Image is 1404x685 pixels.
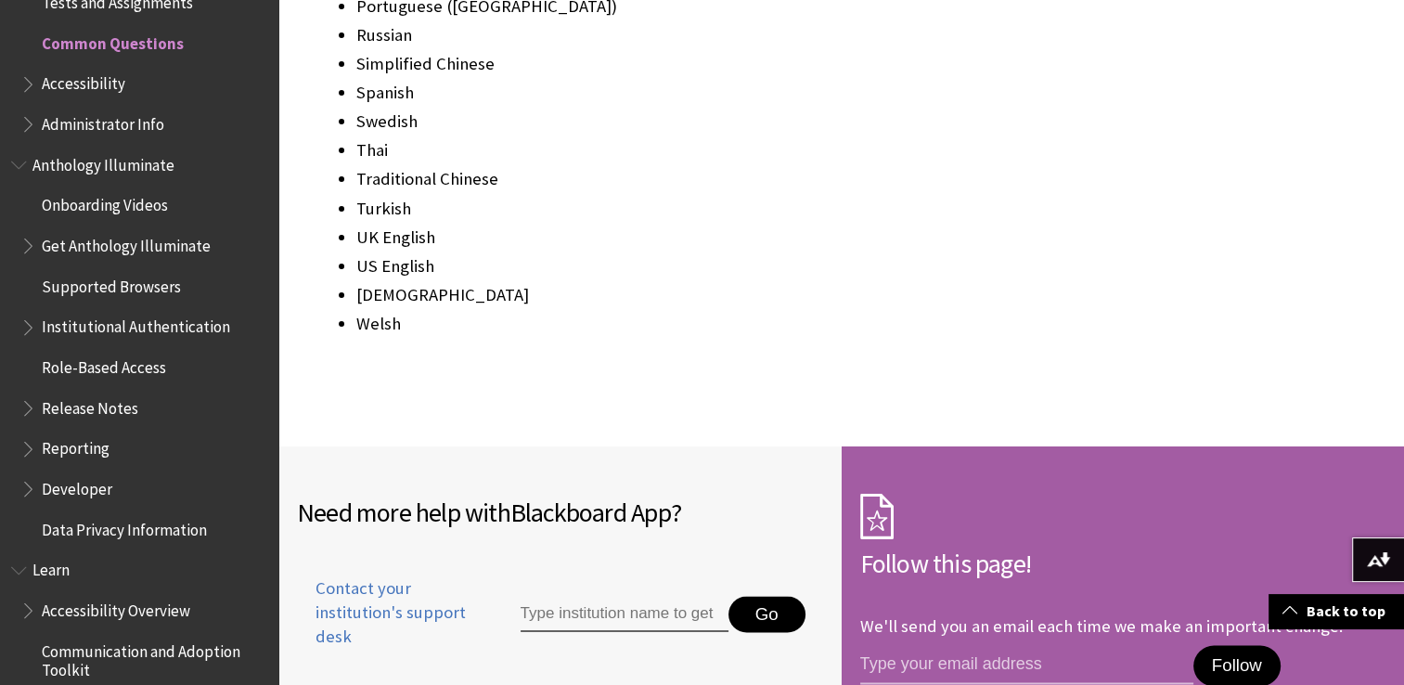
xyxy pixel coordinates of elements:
li: US English [356,253,1111,279]
span: Administrator Info [42,109,164,134]
li: [DEMOGRAPHIC_DATA] [356,282,1111,308]
span: Contact your institution's support desk [297,576,478,650]
button: Go [728,596,805,633]
li: Welsh [356,311,1111,337]
a: Back to top [1269,594,1404,628]
h2: Need more help with ? [297,493,823,532]
li: Turkish [356,196,1111,222]
img: Subscription Icon [860,493,894,539]
li: Swedish [356,109,1111,135]
li: UK English [356,225,1111,251]
li: Spanish [356,80,1111,106]
span: Institutional Authentication [42,312,230,337]
li: Simplified Chinese [356,51,1111,77]
span: Reporting [42,433,109,459]
span: Supported Browsers [42,271,181,296]
span: Anthology Illuminate [32,149,174,174]
li: Thai [356,137,1111,163]
input: Type institution name to get support [521,596,728,633]
span: Developer [42,473,112,498]
span: Learn [32,555,70,580]
li: Russian [356,22,1111,48]
span: Get Anthology Illuminate [42,230,211,255]
span: Accessibility [42,69,125,94]
span: Onboarding Videos [42,190,168,215]
span: Release Notes [42,393,138,418]
span: Communication and Adoption Toolkit [42,636,265,679]
span: Common Questions [42,28,184,53]
span: Blackboard App [510,496,671,529]
nav: Book outline for Anthology Illuminate [11,149,267,546]
input: email address [860,645,1193,684]
p: We'll send you an email each time we make an important change. [860,615,1343,637]
a: Contact your institution's support desk [297,576,478,672]
span: Role-Based Access [42,352,166,377]
li: Traditional Chinese [356,166,1111,192]
span: Data Privacy Information [42,514,207,539]
span: Accessibility Overview [42,595,190,620]
h2: Follow this page! [860,544,1386,583]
